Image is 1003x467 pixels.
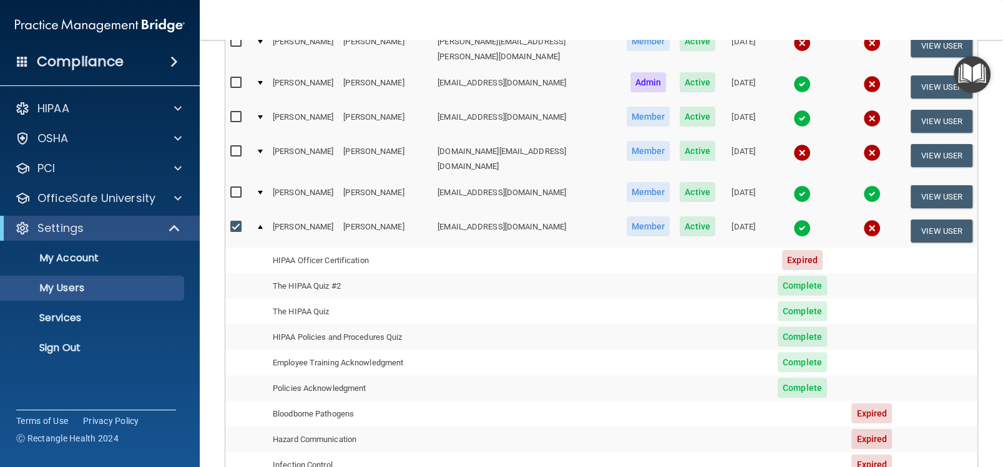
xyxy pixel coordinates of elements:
[83,415,139,427] a: Privacy Policy
[338,138,433,180] td: [PERSON_NAME]
[627,31,670,51] span: Member
[37,101,69,116] p: HIPAA
[778,276,827,296] span: Complete
[268,248,433,273] td: HIPAA Officer Certification
[680,107,715,127] span: Active
[433,70,621,104] td: [EMAIL_ADDRESS][DOMAIN_NAME]
[720,138,766,180] td: [DATE]
[37,191,155,206] p: OfficeSafe University
[268,138,338,180] td: [PERSON_NAME]
[8,342,179,354] p: Sign Out
[778,301,827,321] span: Complete
[15,221,181,236] a: Settings
[680,182,715,202] span: Active
[793,75,811,93] img: tick.e7d51cea.svg
[863,219,881,237] img: cross.ca9f0e7f.svg
[911,144,972,167] button: View User
[338,104,433,138] td: [PERSON_NAME]
[720,214,766,248] td: [DATE]
[630,72,667,92] span: Admin
[338,214,433,248] td: [PERSON_NAME]
[680,141,715,161] span: Active
[863,185,881,203] img: tick.e7d51cea.svg
[15,191,182,206] a: OfficeSafe University
[911,34,972,57] button: View User
[268,299,433,324] td: The HIPAA Quiz
[793,34,811,52] img: cross.ca9f0e7f.svg
[680,72,715,92] span: Active
[627,182,670,202] span: Member
[433,29,621,70] td: [PERSON_NAME][EMAIL_ADDRESS][PERSON_NAME][DOMAIN_NAME]
[15,101,182,116] a: HIPAA
[911,219,972,243] button: View User
[851,403,892,423] span: Expired
[16,432,119,445] span: Ⓒ Rectangle Health 2024
[268,180,338,214] td: [PERSON_NAME]
[627,141,670,161] span: Member
[778,378,827,398] span: Complete
[15,131,182,146] a: OSHA
[433,104,621,138] td: [EMAIL_ADDRESS][DOMAIN_NAME]
[268,29,338,70] td: [PERSON_NAME]
[680,31,715,51] span: Active
[793,110,811,127] img: tick.e7d51cea.svg
[782,250,823,270] span: Expired
[268,350,433,375] td: Employee Training Acknowledgment
[37,53,124,70] h4: Compliance
[268,104,338,138] td: [PERSON_NAME]
[338,180,433,214] td: [PERSON_NAME]
[680,216,715,236] span: Active
[778,352,827,372] span: Complete
[268,70,338,104] td: [PERSON_NAME]
[720,70,766,104] td: [DATE]
[793,144,811,161] img: cross.ca9f0e7f.svg
[863,110,881,127] img: cross.ca9f0e7f.svg
[338,70,433,104] td: [PERSON_NAME]
[268,401,433,426] td: Bloodborne Pathogens
[8,282,179,294] p: My Users
[793,219,811,237] img: tick.e7d51cea.svg
[433,180,621,214] td: [EMAIL_ADDRESS][DOMAIN_NAME]
[268,214,338,248] td: [PERSON_NAME]
[851,429,892,449] span: Expired
[338,29,433,70] td: [PERSON_NAME]
[720,180,766,214] td: [DATE]
[8,252,179,264] p: My Account
[863,34,881,52] img: cross.ca9f0e7f.svg
[268,324,433,350] td: HIPAA Policies and Procedures Quiz
[268,273,433,299] td: The HIPAA Quiz #2
[15,161,182,176] a: PCI
[37,131,69,146] p: OSHA
[268,375,433,401] td: Policies Acknowledgment
[16,415,68,427] a: Terms of Use
[268,426,433,452] td: Hazard Communication
[863,144,881,161] img: cross.ca9f0e7f.svg
[911,75,972,99] button: View User
[433,214,621,248] td: [EMAIL_ADDRESS][DOMAIN_NAME]
[720,104,766,138] td: [DATE]
[863,75,881,93] img: cross.ca9f0e7f.svg
[8,312,179,324] p: Services
[778,327,827,347] span: Complete
[433,138,621,180] td: [DOMAIN_NAME][EMAIL_ADDRESS][DOMAIN_NAME]
[37,161,55,176] p: PCI
[911,185,972,208] button: View User
[37,221,84,236] p: Settings
[793,185,811,203] img: tick.e7d51cea.svg
[15,13,185,38] img: PMB logo
[911,110,972,133] button: View User
[720,29,766,70] td: [DATE]
[954,56,991,93] button: Open Resource Center
[627,216,670,236] span: Member
[627,107,670,127] span: Member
